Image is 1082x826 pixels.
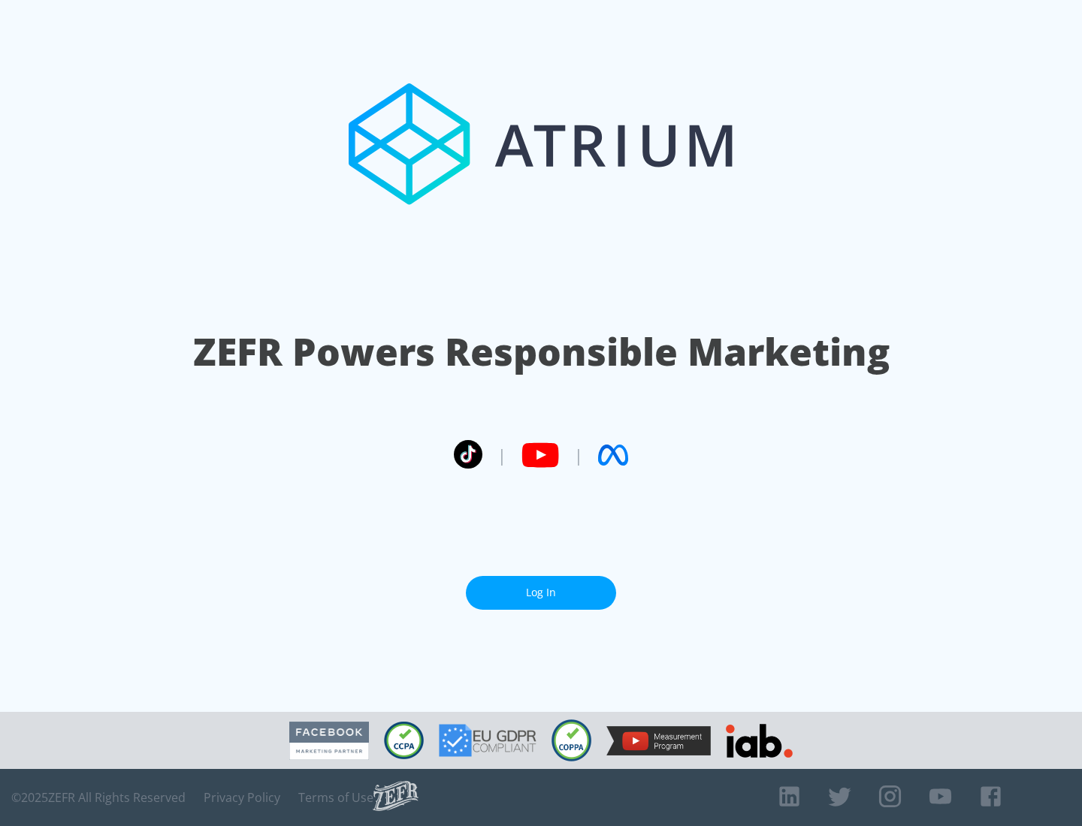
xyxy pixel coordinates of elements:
span: | [574,444,583,466]
img: Facebook Marketing Partner [289,722,369,760]
img: IAB [726,724,793,758]
a: Privacy Policy [204,790,280,805]
img: YouTube Measurement Program [606,726,711,755]
h1: ZEFR Powers Responsible Marketing [193,326,890,378]
span: | [497,444,506,466]
a: Log In [466,576,616,610]
a: Terms of Use [298,790,373,805]
img: CCPA Compliant [384,722,424,759]
span: © 2025 ZEFR All Rights Reserved [11,790,186,805]
img: GDPR Compliant [439,724,536,757]
img: COPPA Compliant [552,719,591,761]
